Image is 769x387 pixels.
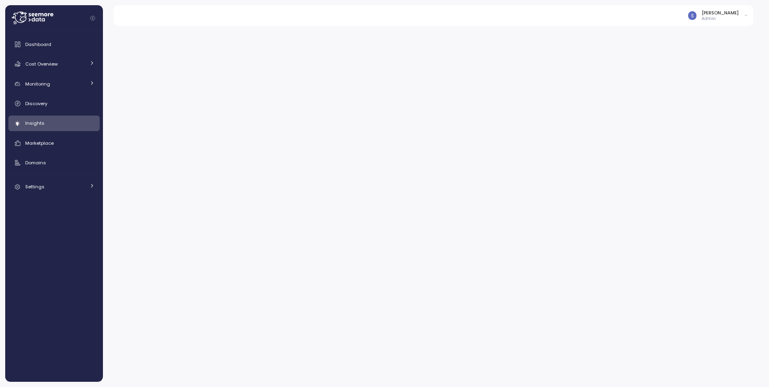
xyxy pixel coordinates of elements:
[8,36,100,52] a: Dashboard
[88,15,98,21] button: Collapse navigation
[25,41,51,48] span: Dashboard
[25,120,44,126] span: Insights
[688,11,697,20] img: ACg8ocLCy7HMj59gwelRyEldAl2GQfy23E10ipDNf0SDYCnD3y85RA=s96-c
[25,81,50,87] span: Monitoring
[8,116,100,132] a: Insights
[8,76,100,92] a: Monitoring
[8,135,100,151] a: Marketplace
[25,184,44,190] span: Settings
[8,155,100,171] a: Domains
[25,160,46,166] span: Domains
[25,140,54,146] span: Marketplace
[8,179,100,195] a: Settings
[702,10,739,16] div: [PERSON_NAME]
[8,96,100,112] a: Discovery
[25,61,58,67] span: Cost Overview
[25,100,47,107] span: Discovery
[702,16,739,22] p: Admin
[8,56,100,72] a: Cost Overview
